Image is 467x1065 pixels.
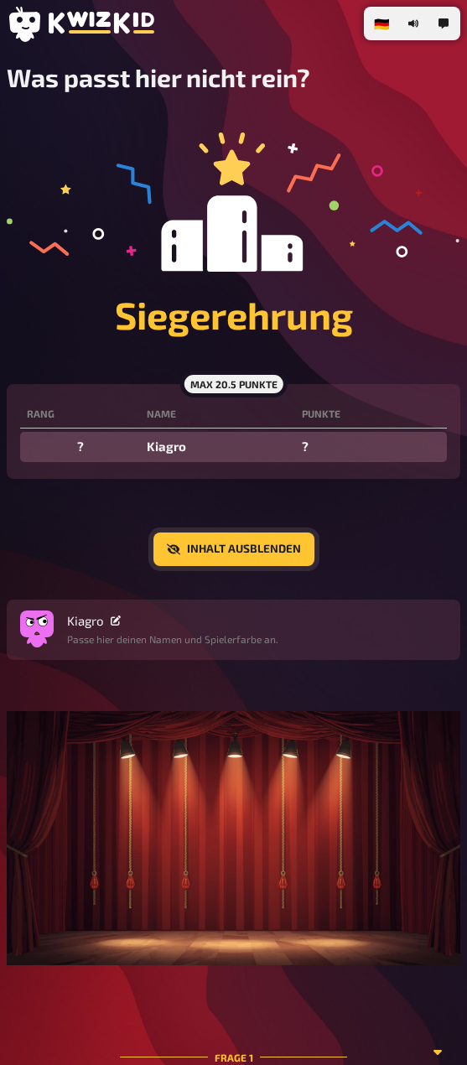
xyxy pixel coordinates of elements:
[7,292,460,337] h1: Siegerehrung
[7,62,460,92] h1: Was passt hier nicht rein?
[153,532,314,566] button: Inhalt ausblenden
[20,607,54,641] img: Avatar
[295,401,447,429] th: Punkte
[140,401,294,429] th: Name
[67,613,104,628] span: Kiagro
[7,711,460,965] img: Bühne, mehrere Lichtkegel von der Decke , Vorhang, Bühnenboden, Format 2560_1440, Seile von der D...
[147,439,288,455] div: Kiagro
[67,631,278,647] p: Passe hier deinen Namen und Spielerfarbe an.
[20,401,140,429] th: Rang
[20,432,140,462] td: ?
[179,371,287,397] div: max 20.5 Punkte
[295,432,447,462] td: ?
[367,10,397,37] li: 🇩🇪
[20,613,54,647] button: Avatar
